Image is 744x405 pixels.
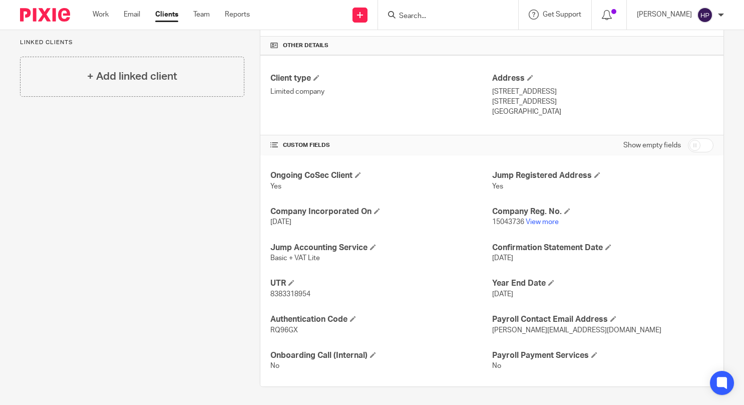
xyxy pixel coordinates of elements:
span: RQ96GX [270,327,298,334]
span: [PERSON_NAME][EMAIL_ADDRESS][DOMAIN_NAME] [492,327,661,334]
h4: Payroll Contact Email Address [492,314,713,325]
p: [PERSON_NAME] [637,10,692,20]
span: No [492,362,501,369]
span: Basic + VAT Lite [270,255,320,262]
h4: Company Reg. No. [492,207,713,217]
h4: UTR [270,278,492,289]
h4: Onboarding Call (Internal) [270,350,492,361]
h4: + Add linked client [87,69,177,84]
a: Work [93,10,109,20]
h4: Ongoing CoSec Client [270,170,492,181]
a: Reports [225,10,250,20]
p: [GEOGRAPHIC_DATA] [492,107,713,117]
h4: Company Incorporated On [270,207,492,217]
h4: Jump Accounting Service [270,243,492,253]
img: svg%3E [697,7,713,23]
span: Yes [492,183,503,190]
p: [STREET_ADDRESS] [492,97,713,107]
span: 8383318954 [270,291,310,298]
span: [DATE] [492,291,513,298]
span: Get Support [543,11,581,18]
input: Search [398,12,488,21]
a: View more [526,219,559,226]
h4: Year End Date [492,278,713,289]
p: [STREET_ADDRESS] [492,87,713,97]
span: Other details [283,42,328,50]
span: [DATE] [492,255,513,262]
span: [DATE] [270,219,291,226]
h4: Address [492,73,713,84]
label: Show empty fields [623,140,681,150]
h4: Authentication Code [270,314,492,325]
h4: Confirmation Statement Date [492,243,713,253]
p: Linked clients [20,39,244,47]
span: Yes [270,183,281,190]
a: Team [193,10,210,20]
span: 15043736 [492,219,524,226]
p: Limited company [270,87,492,97]
img: Pixie [20,8,70,22]
span: No [270,362,279,369]
h4: Payroll Payment Services [492,350,713,361]
h4: CUSTOM FIELDS [270,141,492,149]
a: Email [124,10,140,20]
h4: Jump Registered Address [492,170,713,181]
h4: Client type [270,73,492,84]
a: Clients [155,10,178,20]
